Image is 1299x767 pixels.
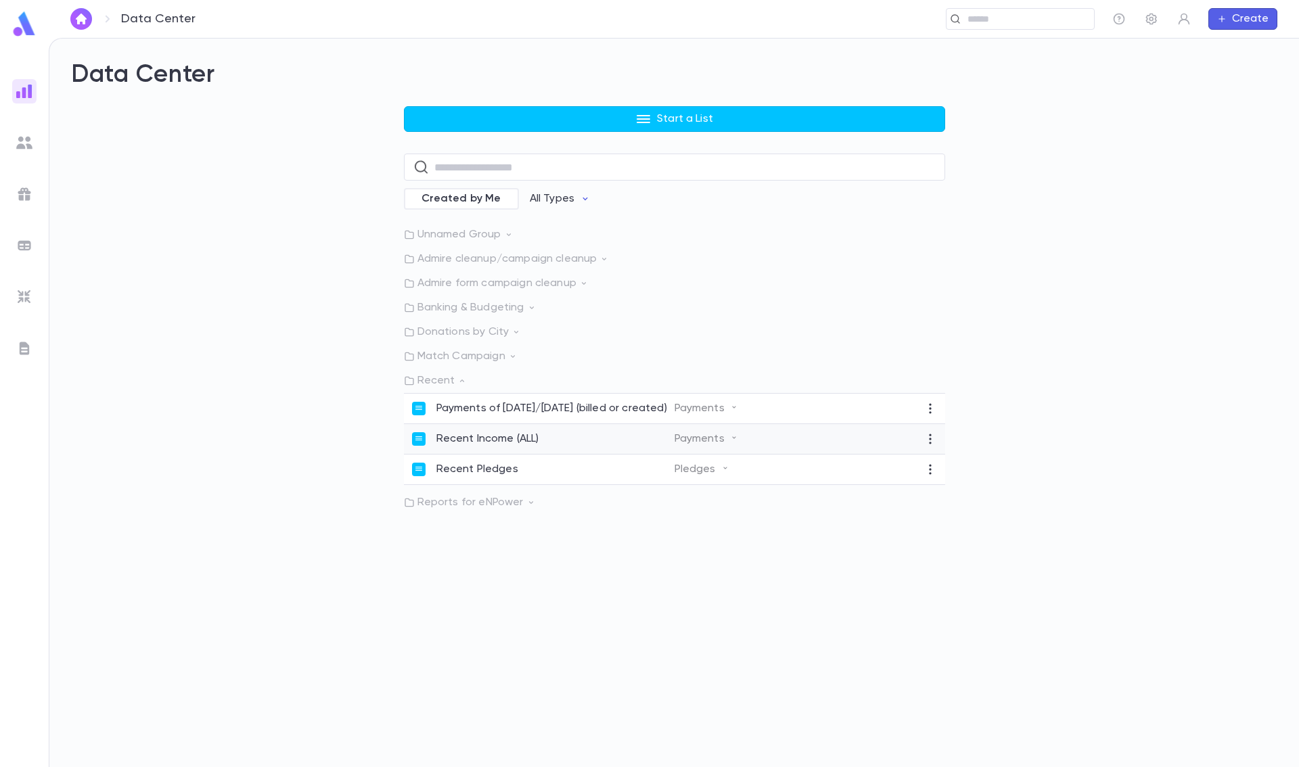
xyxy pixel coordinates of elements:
[436,463,518,476] p: Recent Pledges
[16,340,32,356] img: letters_grey.7941b92b52307dd3b8a917253454ce1c.svg
[16,289,32,305] img: imports_grey.530a8a0e642e233f2baf0ef88e8c9fcb.svg
[71,60,1277,90] h2: Data Center
[657,112,713,126] p: Start a List
[11,11,38,37] img: logo
[404,277,945,290] p: Admire form campaign cleanup
[675,463,729,476] p: Pledges
[675,432,738,446] p: Payments
[16,135,32,151] img: students_grey.60c7aba0da46da39d6d829b817ac14fc.svg
[404,106,945,132] button: Start a List
[675,402,738,415] p: Payments
[404,252,945,266] p: Admire cleanup/campaign cleanup
[519,186,601,212] button: All Types
[436,402,667,415] p: Payments of [DATE]/[DATE] (billed or created)
[413,192,509,206] span: Created by Me
[436,432,539,446] p: Recent Income (ALL)
[404,301,945,315] p: Banking & Budgeting
[16,83,32,99] img: reports_gradient.dbe2566a39951672bc459a78b45e2f92.svg
[404,325,945,339] p: Donations by City
[404,374,945,388] p: Recent
[404,228,945,241] p: Unnamed Group
[404,188,519,210] div: Created by Me
[1208,8,1277,30] button: Create
[73,14,89,24] img: home_white.a664292cf8c1dea59945f0da9f25487c.svg
[404,496,945,509] p: Reports for eNPower
[121,11,196,26] p: Data Center
[404,350,945,363] p: Match Campaign
[16,237,32,254] img: batches_grey.339ca447c9d9533ef1741baa751efc33.svg
[530,192,574,206] p: All Types
[16,186,32,202] img: campaigns_grey.99e729a5f7ee94e3726e6486bddda8f1.svg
